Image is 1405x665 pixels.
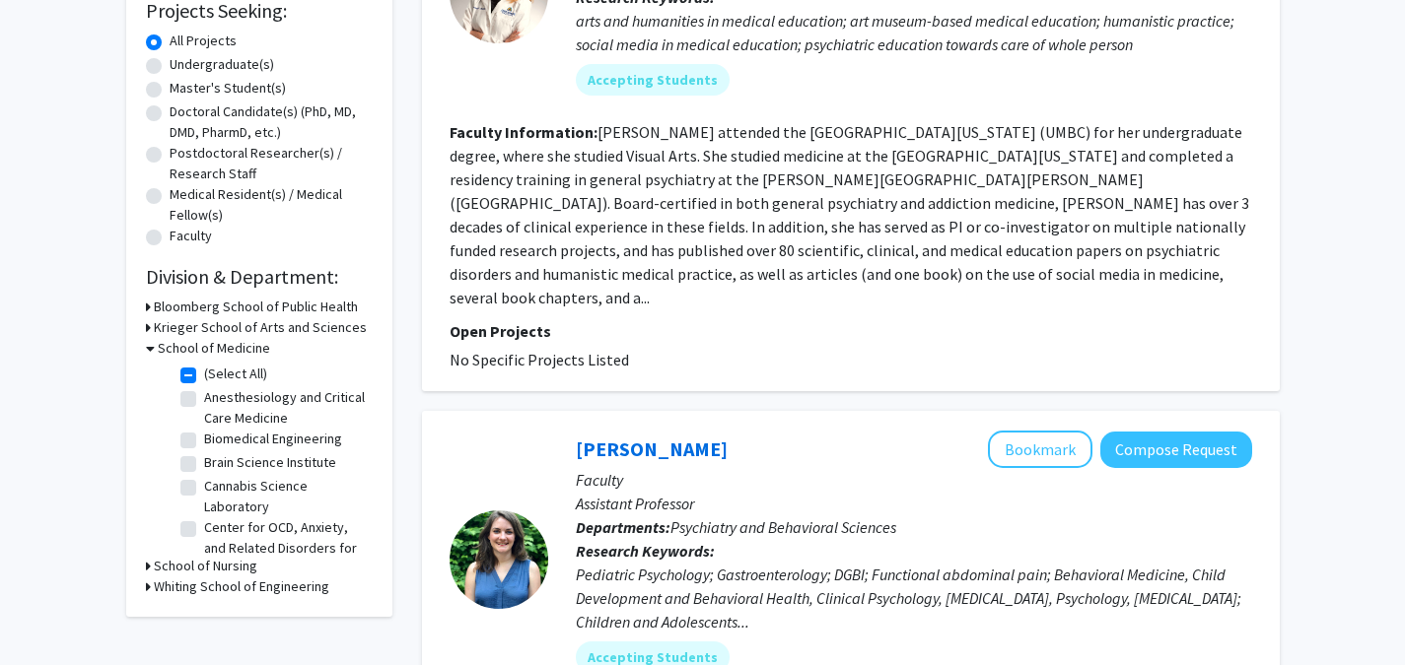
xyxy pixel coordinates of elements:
p: Faculty [576,468,1252,492]
p: Open Projects [450,319,1252,343]
mat-chip: Accepting Students [576,64,730,96]
h3: Krieger School of Arts and Sciences [154,317,367,338]
h3: Bloomberg School of Public Health [154,297,358,317]
button: Add Erika Chiappini to Bookmarks [988,431,1092,468]
label: Anesthesiology and Critical Care Medicine [204,387,368,429]
div: arts and humanities in medical education; art museum-based medical education; humanistic practice... [576,9,1252,56]
div: Pediatric Psychology; Gastroenterology; DGBI; Functional abdominal pain; Behavioral Medicine, Chi... [576,563,1252,633]
h3: School of Medicine [158,338,270,359]
label: Center for OCD, Anxiety, and Related Disorders for Children (COACH) [204,517,368,579]
label: Medical Resident(s) / Medical Fellow(s) [170,184,373,226]
span: Psychiatry and Behavioral Sciences [670,517,896,537]
b: Departments: [576,517,670,537]
h2: Division & Department: [146,265,373,289]
fg-read-more: [PERSON_NAME] attended the [GEOGRAPHIC_DATA][US_STATE] (UMBC) for her undergraduate degree, where... [450,122,1249,307]
label: Biomedical Engineering [204,429,342,449]
h3: School of Nursing [154,556,257,576]
a: [PERSON_NAME] [576,436,728,461]
h3: Whiting School of Engineering [154,576,329,597]
b: Research Keywords: [576,541,715,561]
label: (Select All) [204,364,267,384]
label: Postdoctoral Researcher(s) / Research Staff [170,143,373,184]
label: Master's Student(s) [170,78,286,99]
label: Faculty [170,226,212,246]
p: Assistant Professor [576,492,1252,515]
label: Brain Science Institute [204,452,336,473]
span: No Specific Projects Listed [450,350,629,369]
label: Cannabis Science Laboratory [204,476,368,517]
b: Faculty Information: [450,122,597,142]
iframe: Chat [15,576,84,650]
button: Compose Request to Erika Chiappini [1100,432,1252,468]
label: Doctoral Candidate(s) (PhD, MD, DMD, PharmD, etc.) [170,101,373,143]
label: All Projects [170,31,237,51]
label: Undergraduate(s) [170,54,274,75]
